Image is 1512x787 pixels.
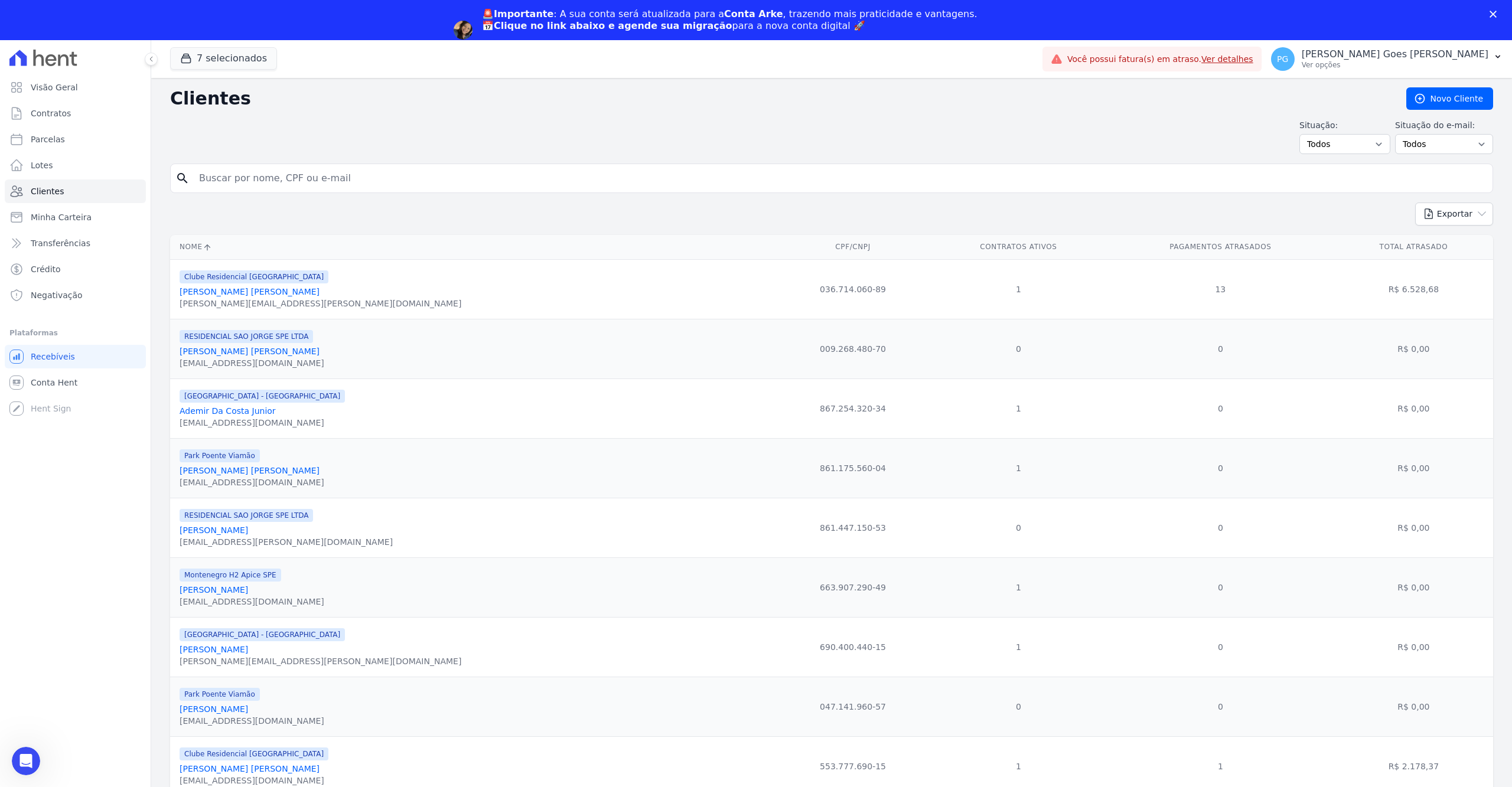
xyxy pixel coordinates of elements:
[1262,43,1512,76] button: PG [PERSON_NAME] Goes [PERSON_NAME] Ver opções
[5,205,146,229] a: Minha Carteira
[775,319,930,378] td: 009.268.480-70
[1067,53,1253,66] span: Você possui fatura(s) em atraso.
[180,569,281,582] span: Montenegro H2 Apice SPE
[5,128,146,151] a: Parcelas
[930,557,1107,617] td: 1
[180,525,248,535] a: [PERSON_NAME]
[5,257,146,281] a: Crédito
[5,76,146,99] a: Visão Geral
[180,628,345,641] span: [GEOGRAPHIC_DATA] - [GEOGRAPHIC_DATA]
[775,438,930,498] td: 861.175.560-04
[170,88,1387,109] h2: Clientes
[930,235,1107,259] th: Contratos Ativos
[482,8,553,19] b: 🚨Importante
[1299,119,1390,132] label: Situação:
[31,263,61,275] span: Crédito
[5,231,146,255] a: Transferências
[170,235,775,259] th: Nome
[482,8,977,32] div: : A sua conta será atualizada para a , trazendo mais praticidade e vantagens. 📅 para a nova conta...
[1107,378,1334,438] td: 0
[775,259,930,319] td: 036.714.060-89
[31,81,78,93] span: Visão Geral
[31,133,65,145] span: Parcelas
[930,319,1107,378] td: 0
[775,235,930,259] th: CPF/CNPJ
[5,179,146,203] a: Clientes
[180,466,320,475] a: [PERSON_NAME] [PERSON_NAME]
[930,677,1107,736] td: 0
[724,8,783,19] b: Conta Arke
[1107,259,1334,319] td: 13
[775,557,930,617] td: 663.907.290-49
[180,509,313,522] span: RESIDENCIAL SAO JORGE SPE LTDA
[180,417,345,429] div: [EMAIL_ADDRESS][DOMAIN_NAME]
[180,536,393,548] div: [EMAIL_ADDRESS][PERSON_NAME][DOMAIN_NAME]
[180,270,328,283] span: Clube Residencial [GEOGRAPHIC_DATA]
[930,259,1107,319] td: 1
[180,645,248,654] a: [PERSON_NAME]
[180,596,324,608] div: [EMAIL_ADDRESS][DOMAIN_NAME]
[180,330,313,343] span: RESIDENCIAL SAO JORGE SPE LTDA
[1277,55,1288,63] span: PG
[1334,617,1493,677] td: R$ 0,00
[1334,498,1493,557] td: R$ 0,00
[5,102,146,125] a: Contratos
[1406,87,1493,110] a: Novo Cliente
[180,347,320,356] a: [PERSON_NAME] [PERSON_NAME]
[31,107,71,119] span: Contratos
[5,345,146,368] a: Recebíveis
[775,378,930,438] td: 867.254.320-34
[31,159,53,171] span: Lotes
[775,617,930,677] td: 690.400.440-15
[180,298,461,309] div: [PERSON_NAME][EMAIL_ADDRESS][PERSON_NAME][DOMAIN_NAME]
[31,351,75,363] span: Recebíveis
[1334,438,1493,498] td: R$ 0,00
[180,747,328,760] span: Clube Residencial [GEOGRAPHIC_DATA]
[930,498,1107,557] td: 0
[1334,677,1493,736] td: R$ 0,00
[1334,557,1493,617] td: R$ 0,00
[180,764,320,773] a: [PERSON_NAME] [PERSON_NAME]
[775,677,930,736] td: 047.141.960-57
[1302,60,1488,70] p: Ver opções
[1201,54,1253,64] a: Ver detalhes
[180,704,248,714] a: [PERSON_NAME]
[180,476,324,488] div: [EMAIL_ADDRESS][DOMAIN_NAME]
[180,390,345,403] span: [GEOGRAPHIC_DATA] - [GEOGRAPHIC_DATA]
[1490,11,1501,18] div: Fechar
[454,21,472,40] img: Profile image for Adriane
[494,20,732,31] b: Clique no link abaixo e agende sua migração
[170,47,277,70] button: 7 selecionados
[5,154,146,177] a: Lotes
[12,747,40,775] iframe: Intercom live chat
[180,655,461,667] div: [PERSON_NAME][EMAIL_ADDRESS][PERSON_NAME][DOMAIN_NAME]
[180,715,324,727] div: [EMAIL_ADDRESS][DOMAIN_NAME]
[31,237,90,249] span: Transferências
[9,326,141,340] div: Plataformas
[180,688,260,701] span: Park Poente Viamão
[1395,119,1493,132] label: Situação do e-mail:
[1302,48,1488,60] p: [PERSON_NAME] Goes [PERSON_NAME]
[180,585,248,595] a: [PERSON_NAME]
[180,287,320,296] a: [PERSON_NAME] [PERSON_NAME]
[930,378,1107,438] td: 1
[192,166,1488,190] input: Buscar por nome, CPF ou e-mail
[31,289,83,301] span: Negativação
[1107,617,1334,677] td: 0
[5,371,146,394] a: Conta Hent
[1334,378,1493,438] td: R$ 0,00
[175,171,190,185] i: search
[482,39,579,52] a: Agendar migração
[1334,319,1493,378] td: R$ 0,00
[930,438,1107,498] td: 1
[180,357,324,369] div: [EMAIL_ADDRESS][DOMAIN_NAME]
[1334,235,1493,259] th: Total Atrasado
[31,185,64,197] span: Clientes
[775,498,930,557] td: 861.447.150-53
[180,406,276,416] a: Ademir Da Costa Junior
[5,283,146,307] a: Negativação
[1107,677,1334,736] td: 0
[1107,438,1334,498] td: 0
[31,377,77,388] span: Conta Hent
[930,617,1107,677] td: 1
